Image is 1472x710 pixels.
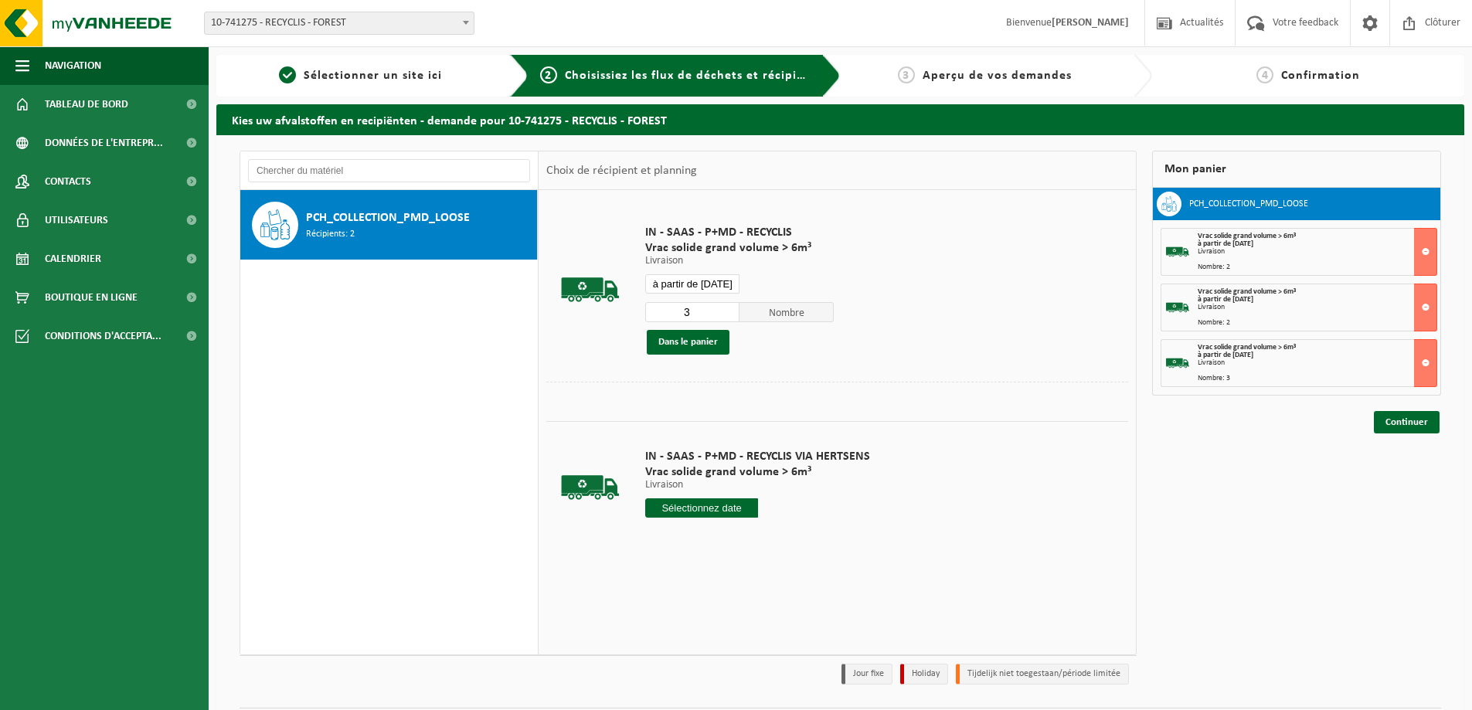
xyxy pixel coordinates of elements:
span: Vrac solide grand volume > 6m³ [1198,232,1296,240]
div: Mon panier [1152,151,1441,188]
strong: à partir de [DATE] [1198,351,1253,359]
span: Sélectionner un site ici [304,70,442,82]
input: Chercher du matériel [248,159,530,182]
span: Vrac solide grand volume > 6m³ [1198,287,1296,296]
div: Livraison [1198,248,1436,256]
span: Tableau de bord [45,85,128,124]
span: IN - SAAS - P+MD - RECYCLIS [645,225,834,240]
span: 10-741275 - RECYCLIS - FOREST [205,12,474,34]
div: Livraison [1198,359,1436,367]
h3: PCH_COLLECTION_PMD_LOOSE [1189,192,1308,216]
li: Holiday [900,664,948,685]
span: 4 [1256,66,1273,83]
span: Vrac solide grand volume > 6m³ [645,464,870,480]
span: Boutique en ligne [45,278,138,317]
h2: Kies uw afvalstoffen en recipiënten - demande pour 10-741275 - RECYCLIS - FOREST [216,104,1464,134]
span: 10-741275 - RECYCLIS - FOREST [204,12,474,35]
span: Nombre [739,302,834,322]
li: Tijdelijk niet toegestaan/période limitée [956,664,1129,685]
a: 1Sélectionner un site ici [224,66,498,85]
span: Contacts [45,162,91,201]
div: Nombre: 2 [1198,263,1436,271]
span: Conditions d'accepta... [45,317,161,355]
button: Dans le panier [647,330,729,355]
span: Aperçu de vos demandes [923,70,1072,82]
strong: à partir de [DATE] [1198,295,1253,304]
span: Récipients: 2 [306,227,355,242]
button: PCH_COLLECTION_PMD_LOOSE Récipients: 2 [240,190,538,260]
div: Nombre: 2 [1198,319,1436,327]
span: 1 [279,66,296,83]
span: Vrac solide grand volume > 6m³ [1198,343,1296,352]
span: IN - SAAS - P+MD - RECYCLIS VIA HERTSENS [645,449,870,464]
div: Nombre: 3 [1198,375,1436,382]
input: Sélectionnez date [645,274,739,294]
span: Utilisateurs [45,201,108,239]
p: Livraison [645,256,834,267]
span: 2 [540,66,557,83]
strong: [PERSON_NAME] [1052,17,1129,29]
input: Sélectionnez date [645,498,758,518]
span: Choisissiez les flux de déchets et récipients [565,70,822,82]
li: Jour fixe [841,664,892,685]
span: Vrac solide grand volume > 6m³ [645,240,834,256]
span: Données de l'entrepr... [45,124,163,162]
span: Confirmation [1281,70,1360,82]
p: Livraison [645,480,870,491]
span: Navigation [45,46,101,85]
strong: à partir de [DATE] [1198,239,1253,248]
span: 3 [898,66,915,83]
span: Calendrier [45,239,101,278]
a: Continuer [1374,411,1440,433]
div: Livraison [1198,304,1436,311]
span: PCH_COLLECTION_PMD_LOOSE [306,209,470,227]
div: Choix de récipient et planning [539,151,705,190]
